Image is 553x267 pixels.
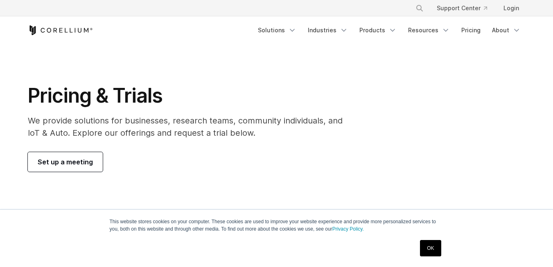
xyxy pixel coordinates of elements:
a: About [487,23,526,38]
a: Corellium Home [28,25,93,35]
a: Pricing [456,23,485,38]
span: Set up a meeting [38,157,93,167]
div: Navigation Menu [406,1,526,16]
a: Set up a meeting [28,152,103,172]
a: Industries [303,23,353,38]
a: Login [497,1,526,16]
a: Support Center [430,1,494,16]
div: Navigation Menu [253,23,526,38]
a: OK [420,240,441,256]
p: We provide solutions for businesses, research teams, community individuals, and IoT & Auto. Explo... [28,114,354,139]
h1: Pricing & Trials [28,83,354,108]
button: Search [412,1,427,16]
a: Privacy Policy. [332,226,364,232]
a: Solutions [253,23,301,38]
p: This website stores cookies on your computer. These cookies are used to improve your website expe... [110,218,444,233]
a: Resources [403,23,455,38]
a: Products [354,23,402,38]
